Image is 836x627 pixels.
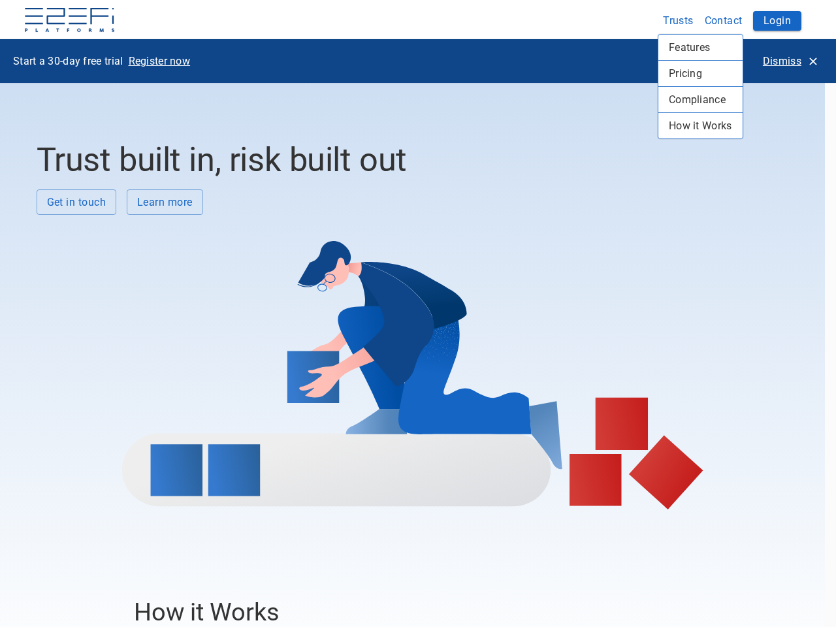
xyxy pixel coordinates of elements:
span: Features [669,40,732,55]
div: Features [658,35,743,60]
span: Pricing [669,66,732,81]
span: Compliance [669,92,732,107]
div: Compliance [658,87,743,112]
span: How it Works [669,118,732,133]
div: Pricing [658,61,743,86]
div: How it Works [658,113,743,138]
